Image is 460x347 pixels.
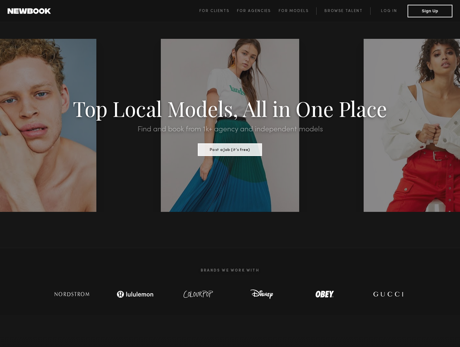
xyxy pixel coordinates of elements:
[304,288,345,301] img: logo-obey.svg
[199,7,237,15] a: For Clients
[370,7,408,15] a: Log in
[113,288,157,301] img: logo-lulu.svg
[279,7,317,15] a: For Models
[198,146,262,153] a: Post a Job (it’s free)
[178,288,219,301] img: logo-colour-pop.svg
[237,9,271,13] span: For Agencies
[34,126,426,133] h2: Find and book from 1k+ agency and independent models
[237,7,278,15] a: For Agencies
[50,288,94,301] img: logo-nordstrom.svg
[40,261,420,280] h2: Brands We Work With
[199,9,229,13] span: For Clients
[279,9,309,13] span: For Models
[367,288,409,301] img: logo-gucci.svg
[241,288,282,301] img: logo-disney.svg
[408,5,452,17] button: Sign Up
[316,7,370,15] a: Browse Talent
[34,99,426,118] h1: Top Local Models, All in One Place
[198,143,262,156] button: Post a Job (it’s free)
